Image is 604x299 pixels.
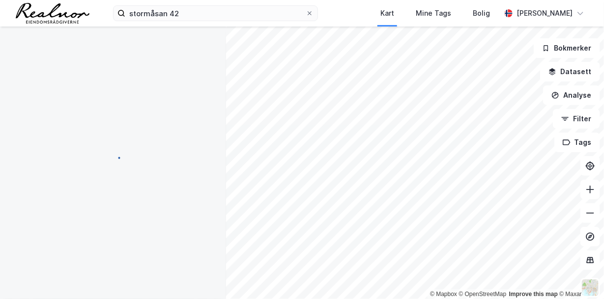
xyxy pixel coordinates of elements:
img: realnor-logo.934646d98de889bb5806.png [16,3,89,24]
input: Søk på adresse, matrikkel, gårdeiere, leietakere eller personer [125,6,306,21]
a: OpenStreetMap [459,291,507,298]
div: Kart [380,7,394,19]
img: spinner.a6d8c91a73a9ac5275cf975e30b51cfb.svg [105,149,121,165]
button: Analyse [543,85,600,105]
button: Datasett [540,62,600,82]
button: Filter [553,109,600,129]
div: Bolig [473,7,490,19]
div: [PERSON_NAME] [517,7,573,19]
a: Mapbox [430,291,457,298]
div: Mine Tags [416,7,451,19]
button: Tags [554,133,600,152]
iframe: Chat Widget [555,252,604,299]
button: Bokmerker [534,38,600,58]
div: Kontrollprogram for chat [555,252,604,299]
a: Improve this map [509,291,558,298]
